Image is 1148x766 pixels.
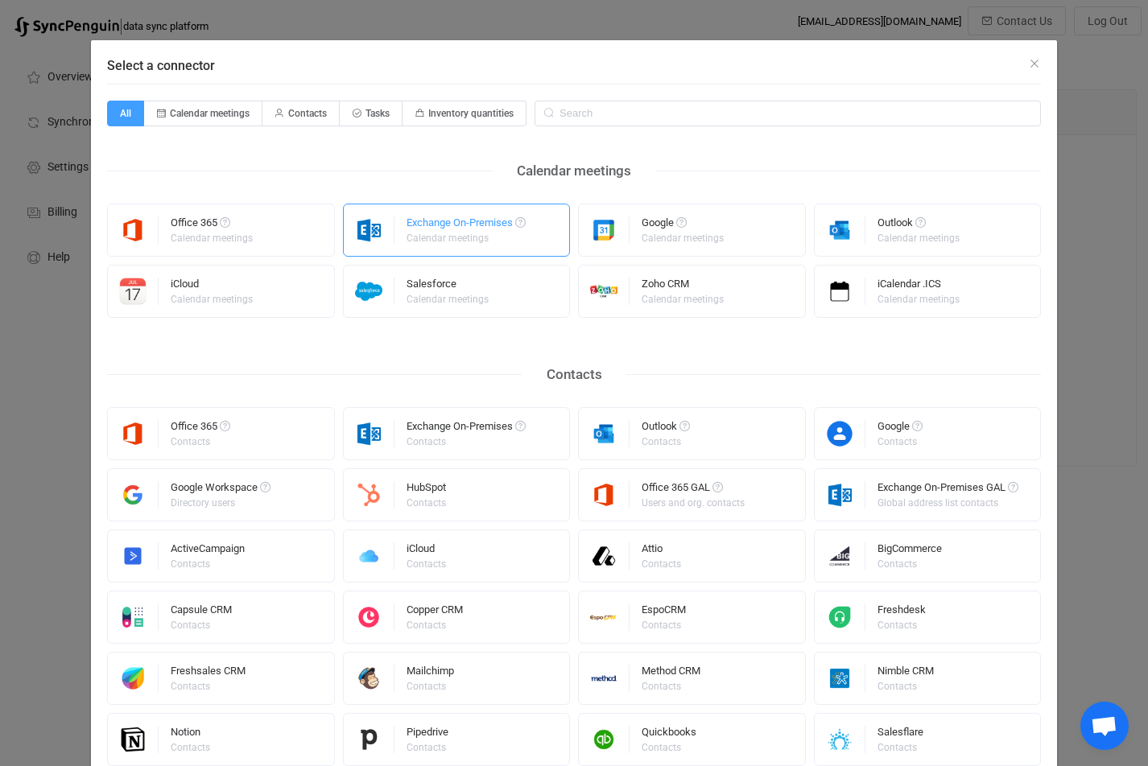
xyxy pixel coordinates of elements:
div: Contacts [642,743,694,752]
div: iCloud [407,543,448,559]
img: big-commerce.png [815,542,865,570]
img: quickbooks.png [579,726,630,753]
div: Contacts [407,682,452,691]
img: mailchimp.png [344,665,394,692]
div: Calendar meetings [642,294,724,304]
div: ActiveCampaign [171,543,245,559]
div: Contacts [522,362,626,387]
div: Outlook [642,421,690,437]
div: EspoCRM [642,604,686,620]
div: Contacts [407,743,446,752]
div: Calendar meetings [171,233,253,243]
div: Google [878,421,923,437]
img: methodcrm.png [579,665,630,692]
div: Quickbooks [642,727,696,743]
div: Contacts [171,437,228,447]
img: exchange.png [344,216,394,244]
div: Office 365 [171,421,230,437]
div: Calendar meetings [407,233,523,243]
div: Calendar meetings [493,159,655,183]
img: freshworks.png [108,665,159,692]
img: zoho-crm.png [579,278,630,305]
div: Contacts [171,559,242,569]
img: salesforce.png [344,278,394,305]
div: Notion [171,727,213,743]
input: Search [535,101,1041,126]
img: microsoft365.png [108,420,159,447]
div: Office 365 [171,217,255,233]
div: Freshdesk [878,604,926,620]
div: Office 365 GAL [642,482,747,498]
div: Calendar meetings [878,233,960,243]
div: Global address list contacts [878,498,1016,508]
img: icalendar.png [815,278,865,305]
div: Exchange On-Premises [407,421,526,437]
img: google-workspace.png [108,481,159,509]
div: Directory users [171,498,268,508]
div: Mailchimp [407,665,454,682]
div: Capsule CRM [171,604,232,620]
div: Zoho CRM [642,278,726,294]
img: exchange.png [815,481,865,509]
img: freshdesk.png [815,603,865,631]
div: Contacts [171,743,210,752]
img: outlook.png [815,216,865,244]
div: Contacts [642,559,681,569]
div: BigCommerce [878,543,942,559]
img: outlook.png [579,420,630,447]
img: copper.png [344,603,394,631]
div: Exchange On-Premises GAL [878,482,1018,498]
div: Calendar meetings [407,294,489,304]
div: Outlook [878,217,962,233]
div: Contacts [878,559,939,569]
div: Contacts [407,620,460,630]
img: attio.png [579,542,630,570]
img: salesflare.png [815,726,865,753]
img: microsoft365.png [579,481,630,509]
div: Exchange On-Premises [407,217,526,233]
div: Calendar meetings [642,233,724,243]
div: iCalendar .ICS [878,278,962,294]
img: hubspot.png [344,481,394,509]
div: Google [642,217,726,233]
div: Contacts [171,620,229,630]
img: espo-crm.png [579,603,630,631]
img: exchange.png [344,420,394,447]
div: Contacts [407,559,446,569]
div: Google Workspace [171,482,270,498]
div: Contacts [171,682,243,691]
div: HubSpot [407,482,448,498]
div: Contacts [407,437,523,447]
div: Nimble CRM [878,665,934,682]
div: Contacts [642,620,683,630]
div: Method CRM [642,665,700,682]
div: Contacts [878,437,920,447]
div: Contacts [878,743,921,752]
div: Salesforce [407,278,491,294]
div: Contacts [878,682,931,691]
div: Users and org. contacts [642,498,745,508]
div: Pipedrive [407,727,448,743]
img: nimble.png [815,665,865,692]
div: Calendar meetings [171,294,253,304]
div: iCloud [171,278,255,294]
img: pipedrive.png [344,726,394,753]
img: microsoft365.png [108,216,159,244]
div: Salesflare [878,727,923,743]
img: icloud-calendar.png [108,278,159,305]
img: google-contacts.png [815,420,865,447]
img: capsule.png [108,603,159,631]
span: Select a connector [107,58,215,73]
img: notion.png [108,726,159,753]
img: activecampaign.png [108,542,159,570]
div: Attio [642,543,683,559]
button: Close [1028,56,1041,72]
div: Contacts [642,682,698,691]
div: Calendar meetings [878,294,960,304]
div: Contacts [642,437,688,447]
div: Contacts [878,620,923,630]
img: icloud.png [344,542,394,570]
div: Freshsales CRM [171,665,246,682]
a: Open chat [1080,702,1129,750]
div: Copper CRM [407,604,463,620]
